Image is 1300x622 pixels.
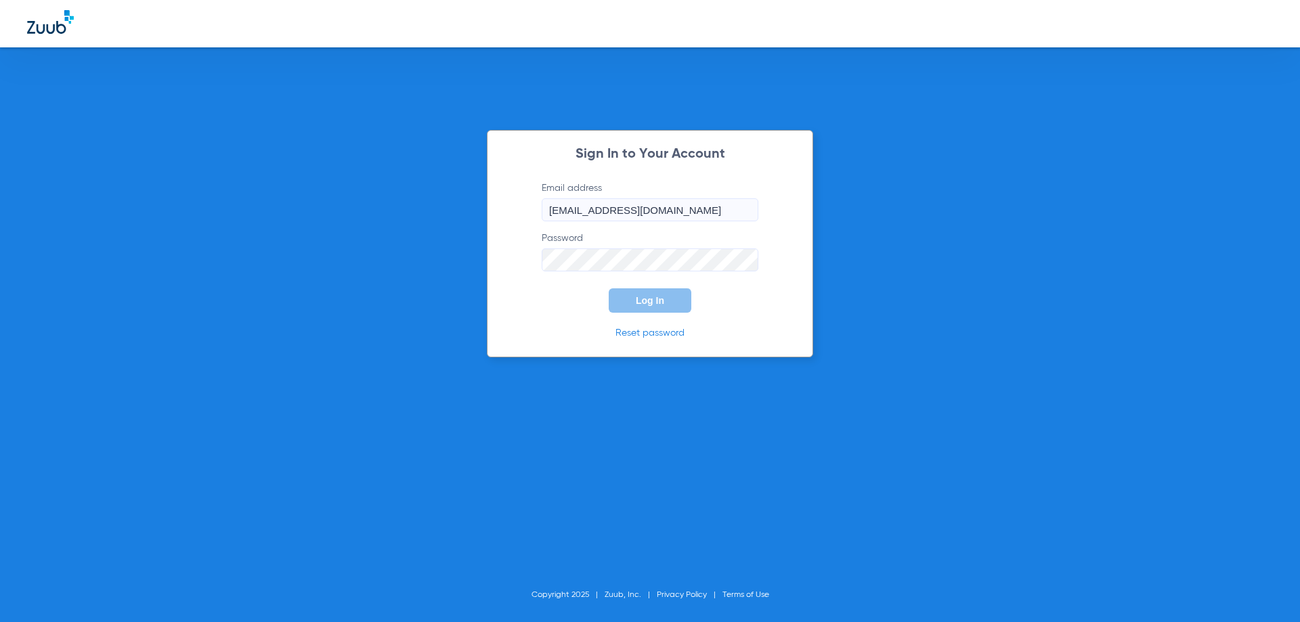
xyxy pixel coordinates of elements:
[657,591,707,599] a: Privacy Policy
[532,588,605,602] li: Copyright 2025
[542,248,758,271] input: Password
[542,198,758,221] input: Email address
[521,148,779,161] h2: Sign In to Your Account
[615,328,685,338] a: Reset password
[609,288,691,313] button: Log In
[722,591,769,599] a: Terms of Use
[542,181,758,221] label: Email address
[636,295,664,306] span: Log In
[605,588,657,602] li: Zuub, Inc.
[542,231,758,271] label: Password
[27,10,74,34] img: Zuub Logo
